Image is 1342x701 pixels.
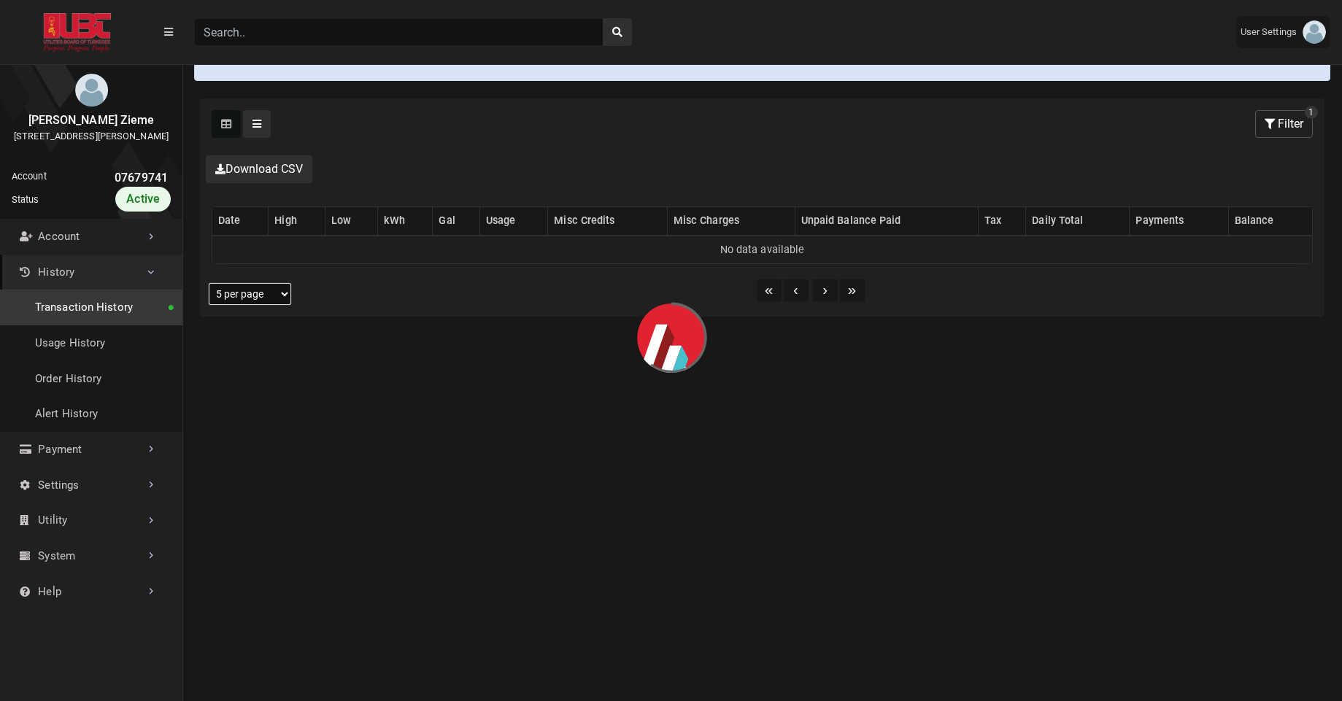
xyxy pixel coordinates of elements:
td: No data available [212,236,1313,264]
th: High [269,207,325,236]
div: [PERSON_NAME] Zieme [12,112,171,129]
div: Status [12,193,39,206]
button: Last Page [840,279,865,301]
th: Date [212,207,269,236]
th: Low [325,207,377,236]
th: Unpaid Balance Paid [795,207,978,236]
th: kWh [377,207,433,236]
a: User Settings [1236,16,1330,48]
span: User Settings [1241,25,1303,39]
button: Menu [155,19,182,45]
th: Balance [1228,207,1312,236]
button: Download CSV [206,155,312,183]
button: Next Page [813,279,838,301]
th: Payments [1130,207,1228,236]
th: Tax [978,207,1026,236]
button: Previous Page [784,279,809,301]
button: Filter [1255,110,1313,138]
input: Search [194,18,603,46]
th: Misc Charges [667,207,795,236]
th: Misc Credits [548,207,667,236]
button: search [603,18,632,46]
img: loader [555,234,788,468]
span: 1 [1305,106,1318,119]
div: Active [115,187,171,212]
div: [STREET_ADDRESS][PERSON_NAME] [12,129,171,143]
select: Pagination dropdown [209,283,291,305]
th: Usage [479,207,548,236]
div: Account [12,169,47,187]
div: 07679741 [47,169,171,187]
th: Daily Total [1026,207,1130,236]
th: Gal [433,207,479,236]
img: ALTSK Logo [12,13,143,52]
